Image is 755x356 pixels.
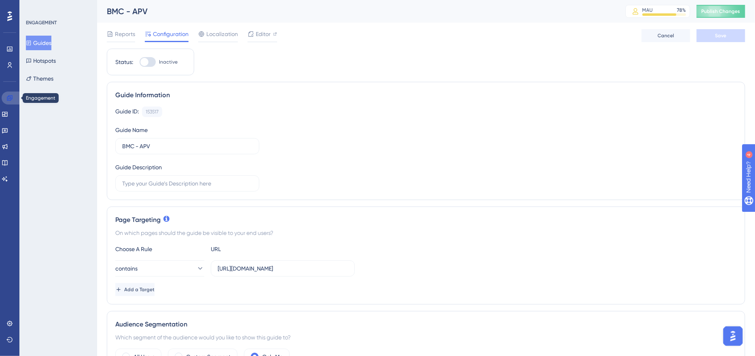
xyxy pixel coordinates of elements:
[115,90,737,100] div: Guide Information
[56,4,59,11] div: 4
[122,179,252,188] input: Type your Guide’s Description here
[26,36,51,50] button: Guides
[115,320,737,329] div: Audience Segmentation
[658,32,674,39] span: Cancel
[702,8,740,15] span: Publish Changes
[115,260,204,277] button: contains
[122,142,252,151] input: Type your Guide’s Name here
[115,29,135,39] span: Reports
[26,53,56,68] button: Hotspots
[26,71,53,86] button: Themes
[256,29,271,39] span: Editor
[697,5,745,18] button: Publish Changes
[115,264,138,273] span: contains
[107,6,605,17] div: BMC - APV
[19,2,51,12] span: Need Help?
[115,215,737,225] div: Page Targeting
[697,29,745,42] button: Save
[115,244,204,254] div: Choose A Rule
[115,125,148,135] div: Guide Name
[643,7,653,13] div: MAU
[115,228,737,238] div: On which pages should the guide be visible to your end users?
[115,57,133,67] div: Status:
[26,19,57,26] div: ENGAGEMENT
[115,162,162,172] div: Guide Description
[146,109,159,115] div: 153517
[677,7,686,13] div: 78 %
[115,283,155,296] button: Add a Target
[124,286,155,293] span: Add a Target
[159,59,178,65] span: Inactive
[153,29,189,39] span: Configuration
[115,107,139,117] div: Guide ID:
[115,333,737,342] div: Which segment of the audience would you like to show this guide to?
[715,32,727,39] span: Save
[218,264,348,273] input: yourwebsite.com/path
[642,29,690,42] button: Cancel
[211,244,300,254] div: URL
[721,324,745,348] iframe: UserGuiding AI Assistant Launcher
[206,29,238,39] span: Localization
